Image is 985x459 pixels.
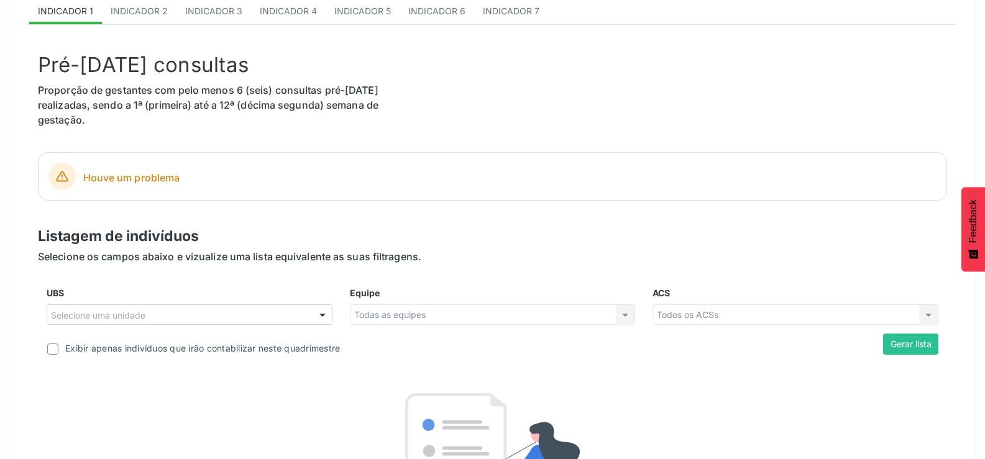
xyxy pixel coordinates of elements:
span: Pré-[DATE] consultas [38,52,249,77]
span: Proporção de gestantes com pelo menos 6 (seis) consultas pré-[DATE] realizadas, sendo a 1ª (prime... [38,84,378,126]
span: Indicador 2 [111,6,168,16]
label: ACS [653,286,670,299]
span: Feedback [968,199,979,243]
label: Equipe [350,286,380,299]
button: Feedback - Mostrar pesquisa [961,187,985,271]
span: Indicador 4 [260,6,317,16]
span: Selecione uma unidade [51,309,145,322]
span: Indicador 5 [334,6,391,16]
span: Selecione os campos abaixo e vizualize uma lista equivalente as suas filtragens. [38,250,421,263]
label: UBS [47,286,64,299]
span: Houve um problema [83,170,937,185]
button: Gerar lista [883,334,938,355]
span: Indicador 3 [185,6,242,16]
div: Exibir apenas indivíduos que irão contabilizar neste quadrimestre [65,342,340,355]
span: Indicador 7 [483,6,539,16]
span: Listagem de indivíduos [38,227,199,245]
span: Indicador 6 [408,6,465,16]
